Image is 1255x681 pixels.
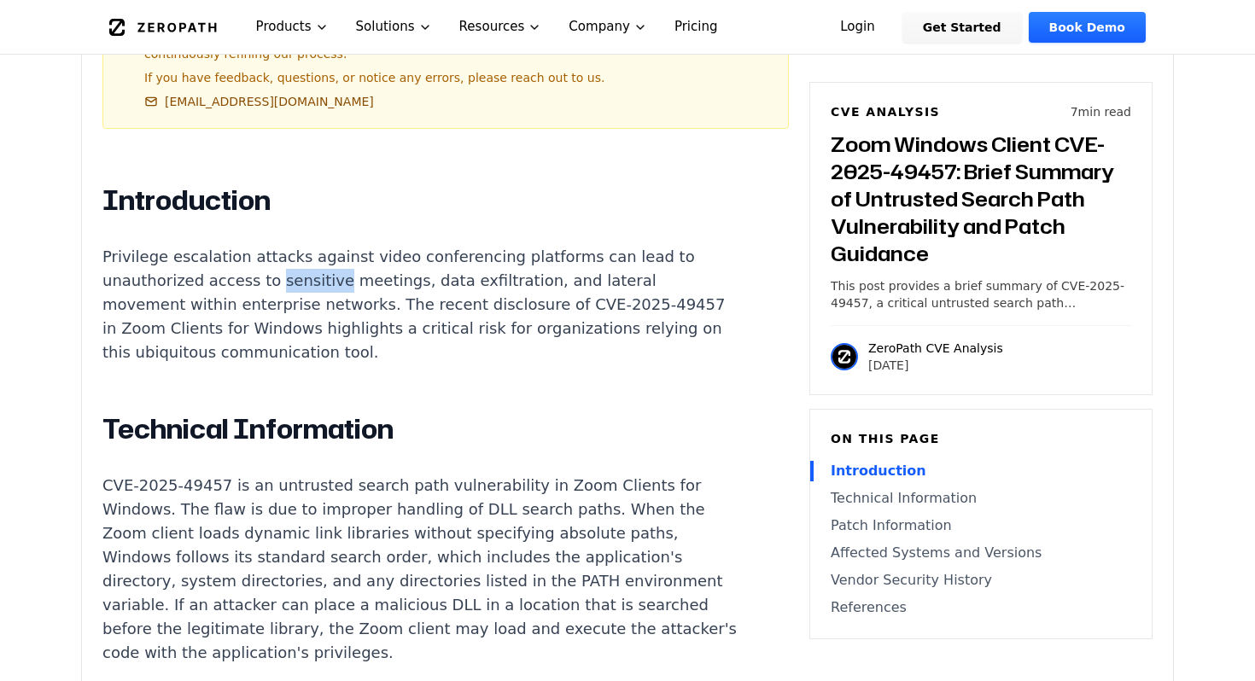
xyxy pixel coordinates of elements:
[831,543,1131,563] a: Affected Systems and Versions
[831,343,858,370] img: ZeroPath CVE Analysis
[144,69,774,86] p: If you have feedback, questions, or notice any errors, please reach out to us.
[902,12,1022,43] a: Get Started
[820,12,896,43] a: Login
[831,430,1131,447] h6: On this page
[831,103,940,120] h6: CVE Analysis
[1071,103,1131,120] p: 7 min read
[102,245,738,364] p: Privilege escalation attacks against video conferencing platforms can lead to unauthorized access...
[831,488,1131,509] a: Technical Information
[102,412,738,446] h2: Technical Information
[868,357,1003,374] p: [DATE]
[831,461,1131,481] a: Introduction
[831,515,1131,536] a: Patch Information
[1029,12,1146,43] a: Book Demo
[102,183,738,218] h2: Introduction
[831,570,1131,591] a: Vendor Security History
[831,131,1131,267] h3: Zoom Windows Client CVE-2025-49457: Brief Summary of Untrusted Search Path Vulnerability and Patc...
[102,474,738,665] p: CVE-2025-49457 is an untrusted search path vulnerability in Zoom Clients for Windows. The flaw is...
[831,597,1131,618] a: References
[831,277,1131,311] p: This post provides a brief summary of CVE-2025-49457, a critical untrusted search path vulnerabil...
[144,93,374,110] a: [EMAIL_ADDRESS][DOMAIN_NAME]
[868,340,1003,357] p: ZeroPath CVE Analysis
